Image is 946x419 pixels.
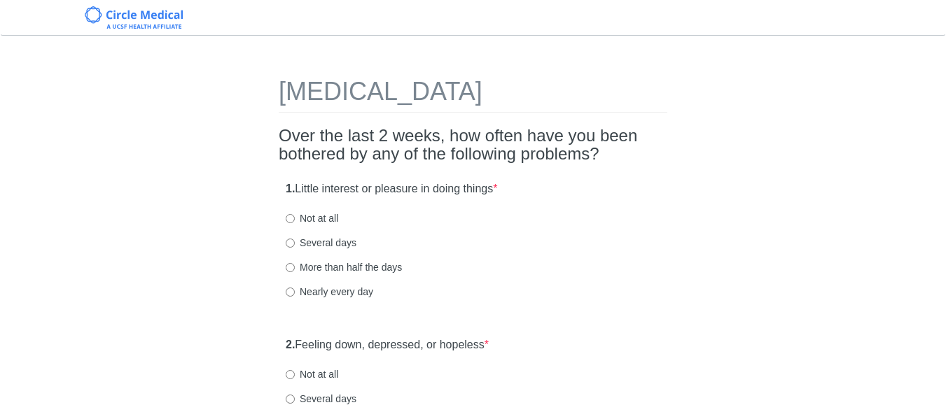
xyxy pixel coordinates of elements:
label: Several days [286,236,356,250]
input: Several days [286,239,295,248]
label: Nearly every day [286,285,373,299]
label: Little interest or pleasure in doing things [286,181,497,197]
h2: Over the last 2 weeks, how often have you been bothered by any of the following problems? [279,127,667,164]
label: Not at all [286,367,338,381]
img: Circle Medical Logo [85,6,183,29]
input: Not at all [286,214,295,223]
strong: 2. [286,339,295,350]
input: Not at all [286,370,295,379]
strong: 1. [286,183,295,194]
label: Feeling down, depressed, or hopeless [286,337,489,353]
label: More than half the days [286,260,402,274]
label: Not at all [286,211,338,225]
label: Several days [286,392,356,406]
input: More than half the days [286,263,295,272]
h1: [MEDICAL_DATA] [279,78,667,113]
input: Several days [286,395,295,404]
input: Nearly every day [286,287,295,297]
